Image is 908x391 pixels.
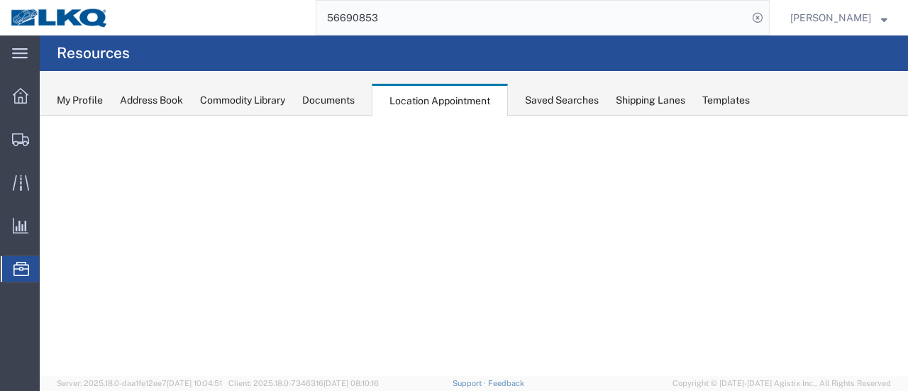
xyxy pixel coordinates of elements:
button: [PERSON_NAME] [790,9,888,26]
div: Saved Searches [525,93,599,108]
div: Commodity Library [200,93,285,108]
div: Address Book [120,93,183,108]
div: Location Appointment [372,84,508,116]
span: [DATE] 08:10:16 [323,379,379,387]
div: Shipping Lanes [616,93,685,108]
span: Marc Metzger [790,10,871,26]
div: My Profile [57,93,103,108]
h4: Resources [57,35,130,71]
div: Documents [302,93,355,108]
span: Client: 2025.18.0-7346316 [228,379,379,387]
a: Support [453,379,488,387]
a: Feedback [488,379,524,387]
iframe: FS Legacy Container [40,116,908,376]
div: Templates [702,93,750,108]
span: Copyright © [DATE]-[DATE] Agistix Inc., All Rights Reserved [672,378,891,390]
img: logo [10,7,109,28]
input: Search for shipment number, reference number [316,1,748,35]
span: [DATE] 10:04:51 [167,379,222,387]
span: Server: 2025.18.0-daa1fe12ee7 [57,379,222,387]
